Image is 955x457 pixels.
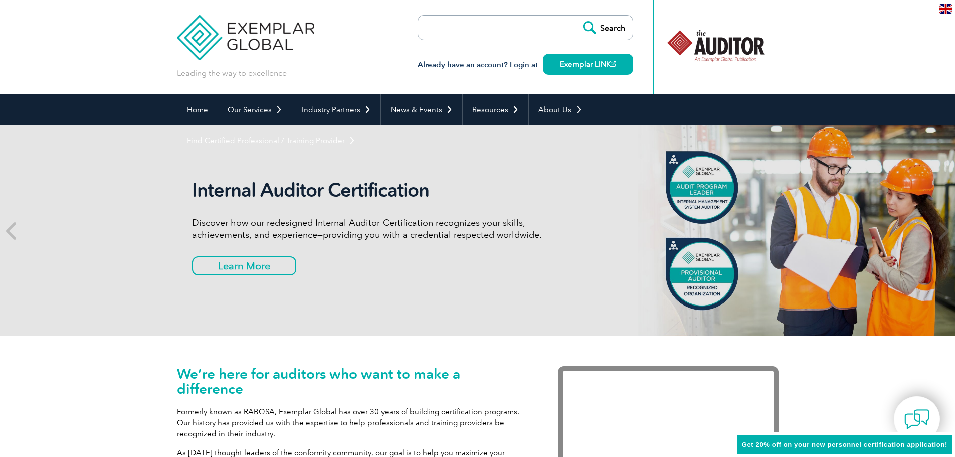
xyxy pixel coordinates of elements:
img: contact-chat.png [904,407,929,432]
img: en [939,4,952,14]
input: Search [578,16,633,40]
a: Learn More [192,256,296,275]
a: News & Events [381,94,462,125]
a: Home [177,94,218,125]
h2: Internal Auditor Certification [192,179,568,202]
a: Resources [463,94,528,125]
a: Exemplar LINK [543,54,633,75]
a: Industry Partners [292,94,380,125]
img: open_square.png [611,61,616,67]
p: Formerly known as RABQSA, Exemplar Global has over 30 years of building certification programs. O... [177,406,528,439]
span: Get 20% off on your new personnel certification application! [742,441,947,448]
p: Discover how our redesigned Internal Auditor Certification recognizes your skills, achievements, ... [192,217,568,241]
h3: Already have an account? Login at [418,59,633,71]
a: About Us [529,94,592,125]
a: Our Services [218,94,292,125]
a: Find Certified Professional / Training Provider [177,125,365,157]
p: Leading the way to excellence [177,68,287,79]
h1: We’re here for auditors who want to make a difference [177,366,528,396]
